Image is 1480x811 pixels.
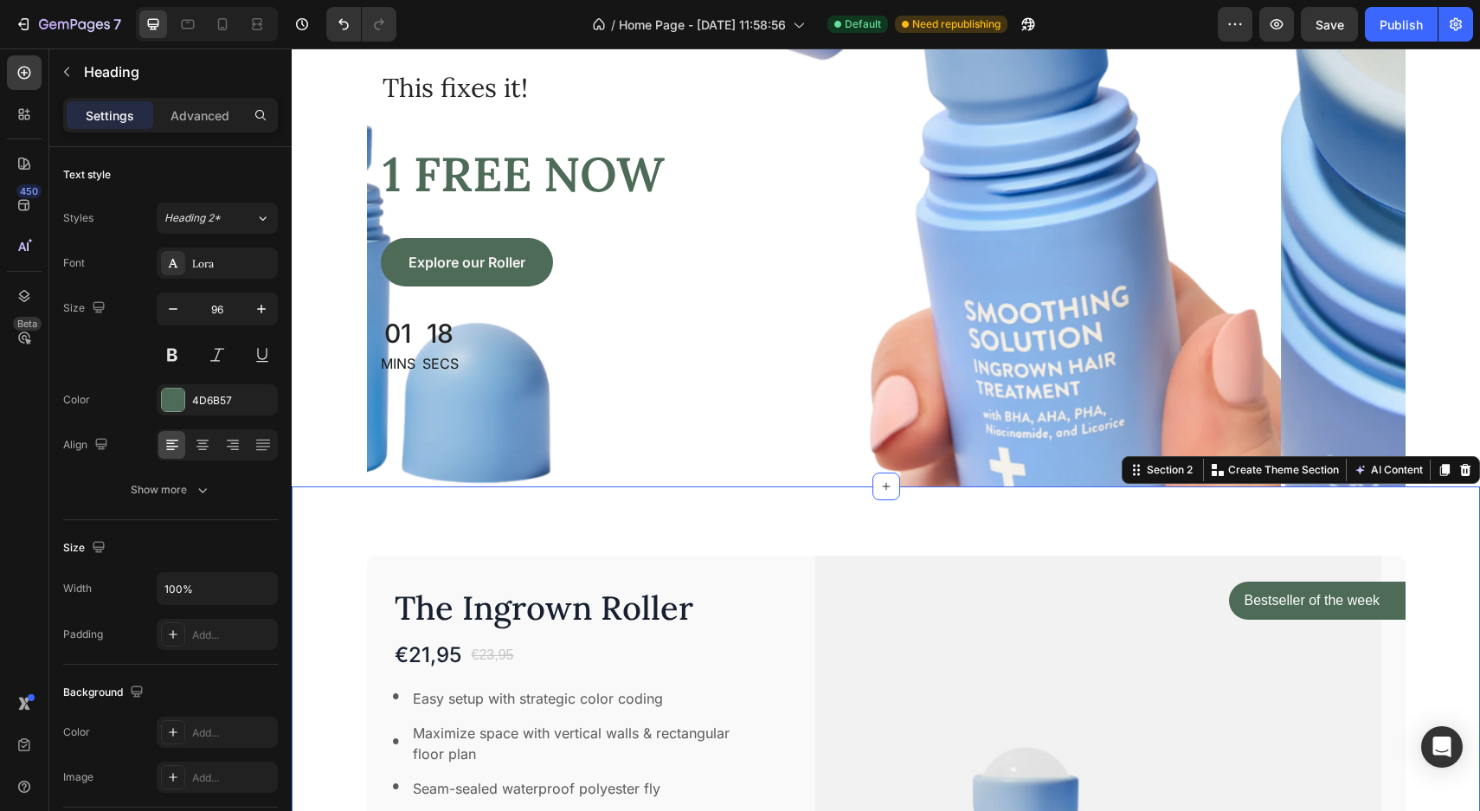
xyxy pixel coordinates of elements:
[63,681,147,705] div: Background
[912,16,1001,32] span: Need republishing
[192,393,273,409] div: 4D6B57
[619,16,786,34] span: Home Page - [DATE] 11:58:56
[164,210,221,226] span: Heading 2*
[158,573,277,604] input: Auto
[192,770,273,786] div: Add...
[1316,17,1344,32] span: Save
[292,48,1480,811] iframe: Design area
[1421,726,1463,768] div: Open Intercom Messenger
[86,106,134,125] p: Settings
[63,434,112,457] div: Align
[84,61,271,82] p: Heading
[63,537,109,560] div: Size
[63,474,278,505] button: Show more
[953,542,1098,563] p: Bestseller of the week
[192,725,273,741] div: Add...
[63,392,90,408] div: Color
[326,7,396,42] div: Undo/Redo
[611,16,615,34] span: /
[63,627,103,642] div: Padding
[192,628,273,643] div: Add...
[63,297,109,320] div: Size
[131,481,211,499] div: Show more
[7,7,129,42] button: 7
[845,16,881,32] span: Default
[113,14,121,35] p: 7
[936,414,1047,429] p: Create Theme Section
[192,256,273,272] div: Lora
[63,769,93,785] div: Image
[16,184,42,198] div: 450
[1059,411,1135,432] button: AI Content
[1301,7,1358,42] button: Save
[63,167,111,183] div: Text style
[1380,16,1423,34] div: Publish
[63,724,90,740] div: Color
[63,255,85,271] div: Font
[63,581,92,596] div: Width
[852,414,904,429] div: Section 2
[157,203,278,234] button: Heading 2*
[1365,7,1438,42] button: Publish
[13,317,42,331] div: Beta
[63,210,93,226] div: Styles
[171,106,229,125] p: Advanced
